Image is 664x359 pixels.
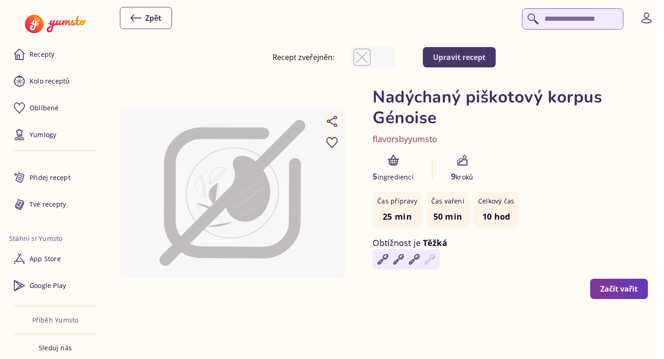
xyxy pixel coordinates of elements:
span: 10 hod [482,211,510,222]
button: Zpět [120,7,172,29]
a: flavorsbyyumsto [373,133,437,145]
img: Yumsto logo [25,15,85,33]
div: Upravit recept [433,52,486,62]
p: Yumlogy [30,130,56,139]
p: Sleduj nás [39,343,72,353]
a: Oblíbené [9,97,101,119]
p: Google Play [30,281,66,290]
h1: Nadýchaný piškotový korpus Génoise [373,87,648,128]
p: App Store [30,254,61,263]
label: Recept zveřejněn: [273,52,334,62]
div: Zpět [130,12,161,24]
span: 5 [373,171,377,182]
a: Tvé recepty [9,193,101,215]
a: Recepty [9,43,101,66]
a: Příběh Yumsto [32,316,79,325]
li: Stáhni si Yumsto [9,234,101,243]
p: Recepty [30,50,54,59]
a: Google Play [9,275,101,297]
a: Yumlogy [9,124,101,146]
p: Celkový čas [478,197,514,206]
p: kroků [451,170,473,183]
button: Začít vařit [590,279,648,299]
a: Přidej recept [9,167,101,189]
a: App Store [9,248,101,270]
p: Tvé recepty [30,200,66,209]
span: 25 min [383,211,412,222]
a: Kolo receptů [9,70,101,92]
p: Čas vaření [431,197,464,206]
p: Oblíbené [30,103,59,113]
button: Upravit recept [423,47,496,67]
span: 9 [451,171,456,182]
p: Přidej recept [30,173,71,182]
span: Těžká [423,237,447,248]
p: Kolo receptů [30,77,70,86]
span: 50 min [433,211,462,222]
div: Začít vařit [600,284,638,294]
p: Obtížnost je [373,237,421,249]
p: ingrediencí [373,170,414,183]
p: Čas přípravy [377,197,417,206]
